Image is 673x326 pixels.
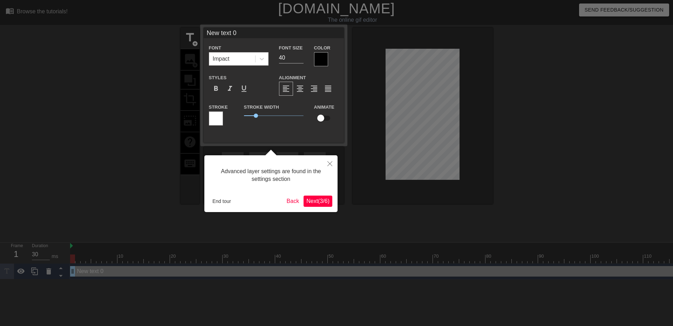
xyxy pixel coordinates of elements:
[304,196,332,207] button: Next
[284,196,302,207] button: Back
[322,155,338,171] button: Close
[210,161,332,190] div: Advanced layer settings are found in the settings section
[210,196,234,206] button: End tour
[306,198,329,204] span: Next ( 3 / 6 )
